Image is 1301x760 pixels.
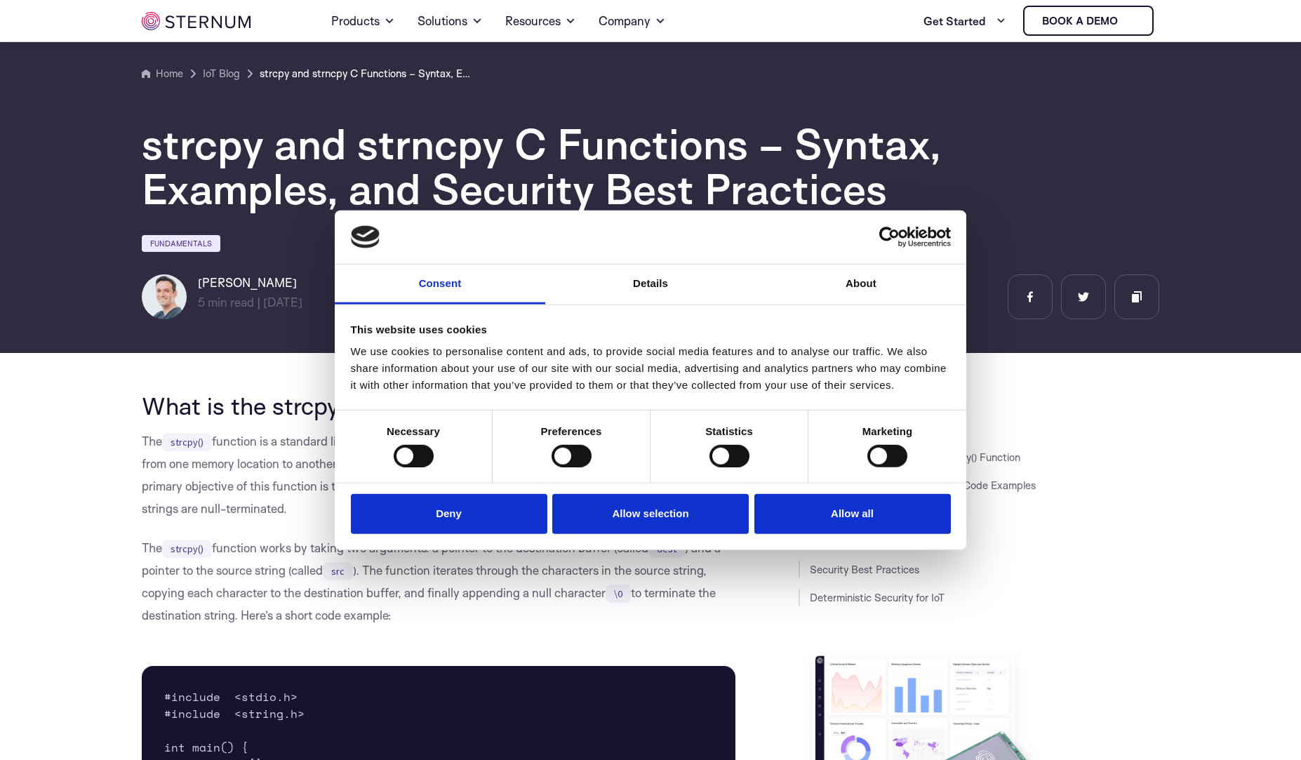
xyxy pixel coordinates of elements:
a: Details [545,265,756,305]
img: sternum iot [1123,15,1135,27]
a: Resources [505,1,576,41]
span: [DATE] [263,295,302,309]
button: Allow all [754,494,951,534]
button: Deny [351,494,547,534]
a: Deterministic Security for IoT [810,591,945,604]
span: 5 [198,295,205,309]
span: min read | [198,295,260,309]
a: Fundamentals [142,235,220,252]
a: About [756,265,966,305]
h3: JUMP TO SECTION [799,392,1159,404]
p: The function works by taking two arguments: a pointer to the destination buffer (called ) and a p... [142,537,735,627]
a: Products [331,1,395,41]
img: logo [351,226,380,248]
a: Get Started [923,7,1006,35]
a: strcpy and strncpy C Functions – Syntax, Examples, and Security Best Practices [260,65,470,82]
a: Consent [335,265,545,305]
code: src [323,562,353,580]
a: Company [599,1,666,41]
div: This website uses cookies [351,321,951,338]
img: Igal Zeifman [142,274,187,319]
a: Usercentrics Cookiebot - opens in a new window [828,227,951,248]
strong: Necessary [387,425,440,437]
code: strcpy() [162,433,212,451]
a: Security Best Practices [810,563,919,576]
h6: [PERSON_NAME] [198,274,302,291]
a: Solutions [418,1,483,41]
a: Book a demo [1023,6,1154,36]
strong: Marketing [862,425,913,437]
img: sternum iot [142,12,251,30]
button: Allow selection [552,494,749,534]
p: The function is a standard library function in the C programming language, designed to copy strin... [142,430,735,520]
a: IoT Blog [203,65,240,82]
strong: Preferences [541,425,602,437]
a: Home [142,65,183,82]
div: We use cookies to personalise content and ads, to provide social media features and to analyse ou... [351,343,951,394]
h2: What is the strcpy() Function? [142,392,735,419]
strong: Statistics [705,425,753,437]
h1: strcpy and strncpy C Functions – Syntax, Examples, and Security Best Practices [142,121,984,211]
code: \0 [606,585,631,603]
code: strcpy() [162,540,212,558]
